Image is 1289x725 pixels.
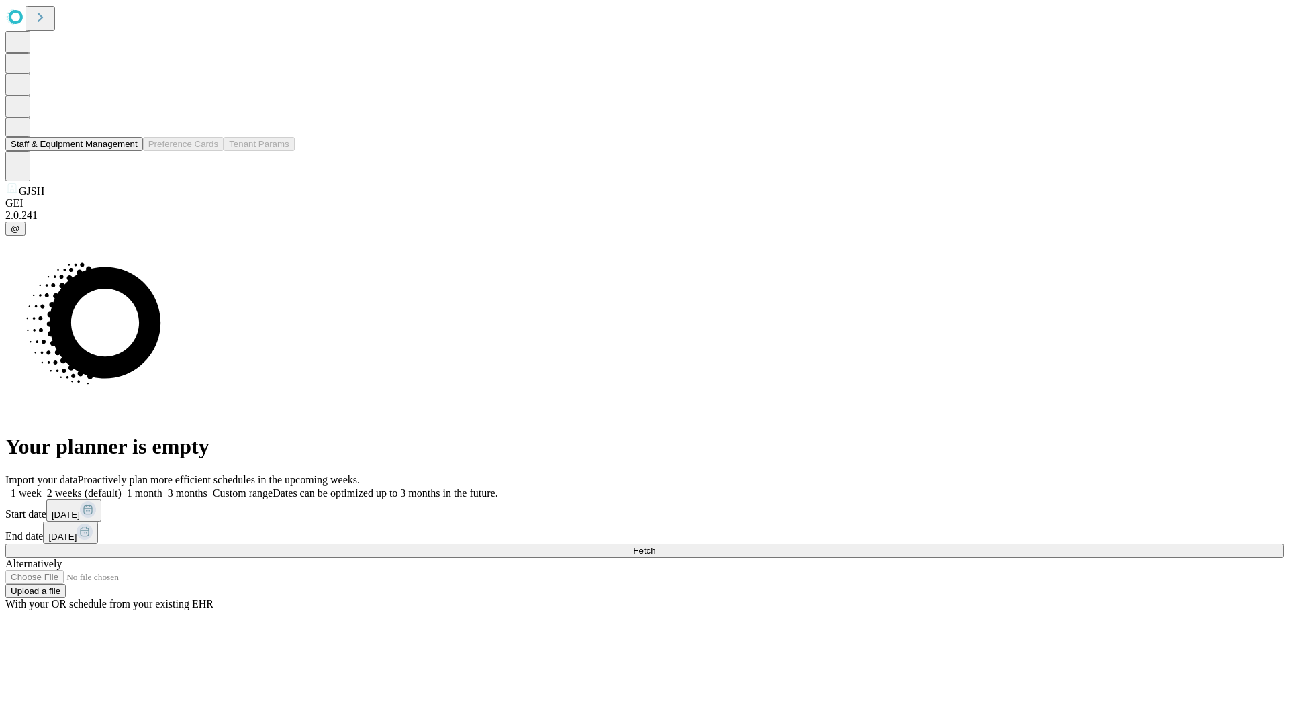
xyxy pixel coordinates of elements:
button: Preference Cards [143,137,224,151]
span: 1 week [11,487,42,499]
div: End date [5,522,1284,544]
span: Alternatively [5,558,62,569]
button: Fetch [5,544,1284,558]
span: Custom range [213,487,273,499]
div: GEI [5,197,1284,209]
span: Proactively plan more efficient schedules in the upcoming weeks. [78,474,360,485]
span: 2 weeks (default) [47,487,122,499]
span: @ [11,224,20,234]
button: Upload a file [5,584,66,598]
span: Dates can be optimized up to 3 months in the future. [273,487,497,499]
button: Tenant Params [224,137,295,151]
span: GJSH [19,185,44,197]
span: 1 month [127,487,162,499]
div: 2.0.241 [5,209,1284,222]
div: Start date [5,499,1284,522]
button: Staff & Equipment Management [5,137,143,151]
span: 3 months [168,487,207,499]
button: [DATE] [46,499,101,522]
span: [DATE] [52,510,80,520]
span: [DATE] [48,532,77,542]
button: @ [5,222,26,236]
span: With your OR schedule from your existing EHR [5,598,213,610]
button: [DATE] [43,522,98,544]
h1: Your planner is empty [5,434,1284,459]
span: Import your data [5,474,78,485]
span: Fetch [633,546,655,556]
